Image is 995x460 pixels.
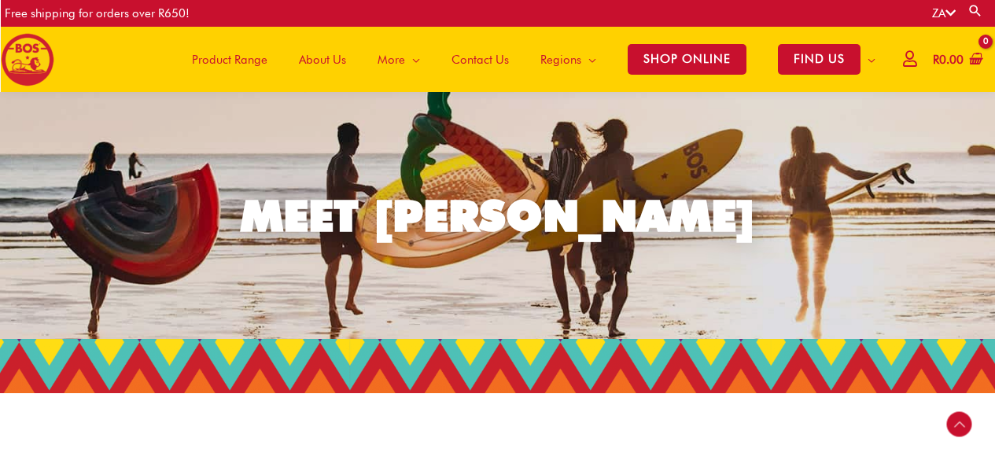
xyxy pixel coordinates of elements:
a: SHOP ONLINE [612,27,762,92]
span: More [378,36,405,83]
div: MEET [PERSON_NAME] [241,194,755,237]
a: Contact Us [436,27,525,92]
a: Regions [525,27,612,92]
a: More [362,27,436,92]
a: View Shopping Cart, empty [930,42,983,78]
a: ZA [932,6,956,20]
span: R [933,53,939,67]
nav: Site Navigation [164,27,891,92]
a: Search button [967,3,983,18]
span: Contact Us [451,36,509,83]
span: Regions [540,36,581,83]
bdi: 0.00 [933,53,964,67]
span: FIND US [778,44,860,75]
img: BOS logo finals-200px [1,33,54,86]
a: Product Range [176,27,283,92]
span: Product Range [192,36,267,83]
span: SHOP ONLINE [628,44,746,75]
span: About Us [299,36,346,83]
a: About Us [283,27,362,92]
